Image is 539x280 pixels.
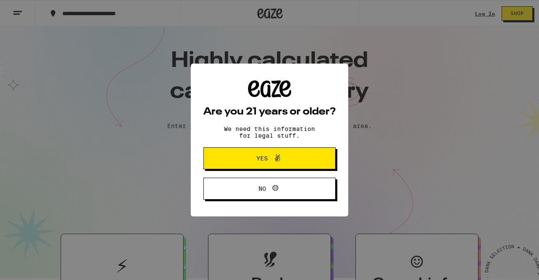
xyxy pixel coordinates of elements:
button: No [203,178,336,200]
button: Yes [203,147,336,169]
p: We need this information for legal stuff. [217,125,322,139]
h2: Are you 21 years or older? [203,107,336,117]
span: No [259,186,266,192]
span: Yes [257,155,268,161]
